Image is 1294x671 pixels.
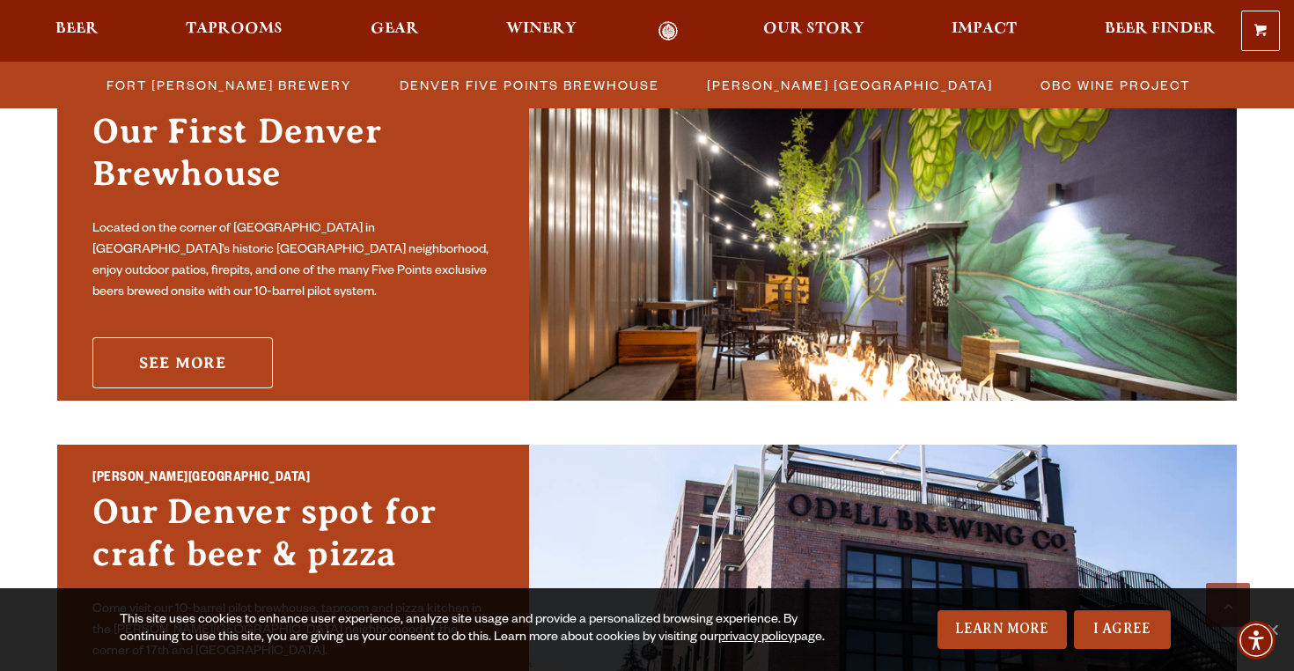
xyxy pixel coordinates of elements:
[752,21,876,41] a: Our Story
[1237,621,1276,660] div: Accessibility Menu
[107,72,352,98] span: Fort [PERSON_NAME] Brewery
[186,22,283,36] span: Taprooms
[636,21,702,41] a: Odell Home
[44,21,110,41] a: Beer
[92,490,494,593] h3: Our Denver spot for craft beer & pizza
[1074,610,1171,649] a: I Agree
[1206,583,1250,627] a: Scroll to top
[371,22,419,36] span: Gear
[495,21,588,41] a: Winery
[763,22,864,36] span: Our Story
[92,468,494,490] h2: [PERSON_NAME][GEOGRAPHIC_DATA]
[92,219,494,304] p: Located on the corner of [GEOGRAPHIC_DATA] in [GEOGRAPHIC_DATA]’s historic [GEOGRAPHIC_DATA] neig...
[506,22,577,36] span: Winery
[92,110,494,212] h3: Our First Denver Brewhouse
[952,22,1017,36] span: Impact
[400,72,659,98] span: Denver Five Points Brewhouse
[707,72,993,98] span: [PERSON_NAME] [GEOGRAPHIC_DATA]
[389,72,668,98] a: Denver Five Points Brewhouse
[55,22,99,36] span: Beer
[96,72,361,98] a: Fort [PERSON_NAME] Brewery
[940,21,1028,41] a: Impact
[174,21,294,41] a: Taprooms
[1030,72,1199,98] a: OBC Wine Project
[92,337,273,388] a: See More
[359,21,430,41] a: Gear
[1093,21,1227,41] a: Beer Finder
[718,631,794,645] a: privacy policy
[120,612,843,647] div: This site uses cookies to enhance user experience, analyze site usage and provide a personalized ...
[1105,22,1216,36] span: Beer Finder
[937,610,1067,649] a: Learn More
[529,75,1237,401] img: Promo Card Aria Label'
[696,72,1002,98] a: [PERSON_NAME] [GEOGRAPHIC_DATA]
[1040,72,1190,98] span: OBC Wine Project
